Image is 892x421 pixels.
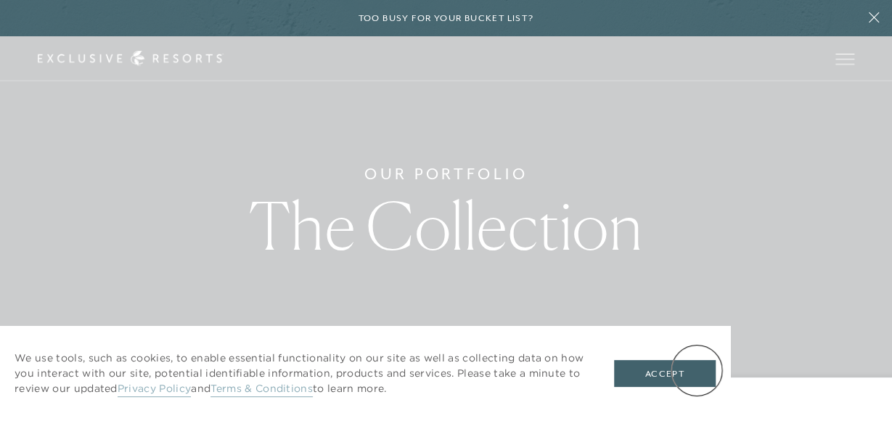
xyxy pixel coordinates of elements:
[249,193,643,258] h1: The Collection
[210,382,313,397] a: Terms & Conditions
[364,163,528,186] h6: Our Portfolio
[15,351,585,396] p: We use tools, such as cookies, to enable essential functionality on our site as well as collectin...
[359,12,534,25] h6: Too busy for your bucket list?
[614,360,716,388] button: Accept
[118,382,191,397] a: Privacy Policy
[835,54,854,64] button: Open navigation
